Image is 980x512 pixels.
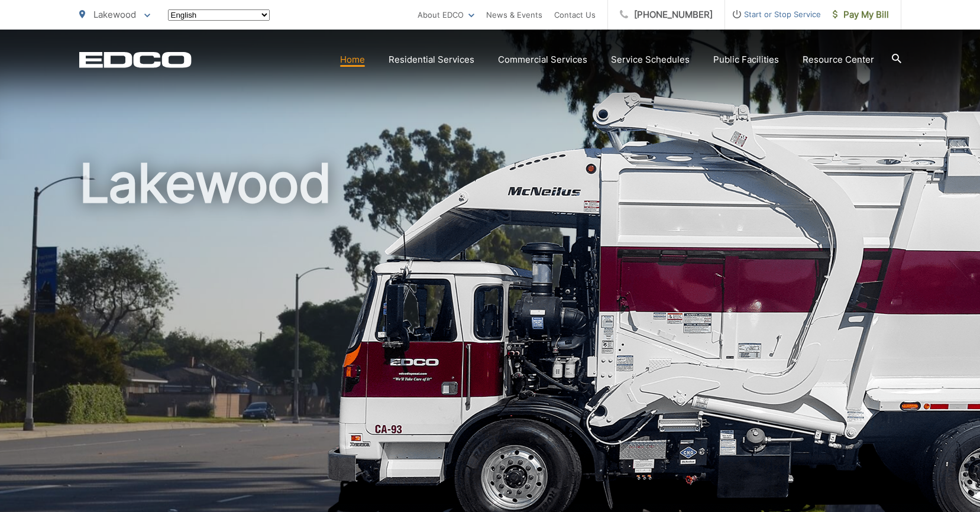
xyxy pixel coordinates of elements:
[803,53,874,67] a: Resource Center
[93,9,136,20] span: Lakewood
[340,53,365,67] a: Home
[713,53,779,67] a: Public Facilities
[611,53,690,67] a: Service Schedules
[418,8,474,22] a: About EDCO
[554,8,596,22] a: Contact Us
[833,8,889,22] span: Pay My Bill
[389,53,474,67] a: Residential Services
[498,53,587,67] a: Commercial Services
[168,9,270,21] select: Select a language
[486,8,542,22] a: News & Events
[79,51,192,68] a: EDCD logo. Return to the homepage.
